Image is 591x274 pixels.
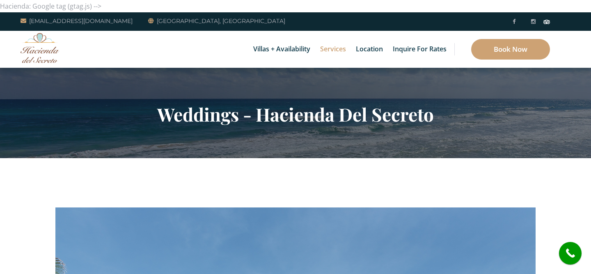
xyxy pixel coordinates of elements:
[249,31,314,68] a: Villas + Availability
[316,31,350,68] a: Services
[559,242,582,265] a: call
[21,16,133,26] a: [EMAIL_ADDRESS][DOMAIN_NAME]
[389,31,451,68] a: Inquire for Rates
[561,244,580,262] i: call
[543,20,550,24] img: Tripadvisor_logomark.svg
[471,39,550,60] a: Book Now
[352,31,387,68] a: Location
[55,104,536,125] h2: Weddings - Hacienda Del Secreto
[21,33,60,63] img: Awesome Logo
[148,16,285,26] a: [GEOGRAPHIC_DATA], [GEOGRAPHIC_DATA]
